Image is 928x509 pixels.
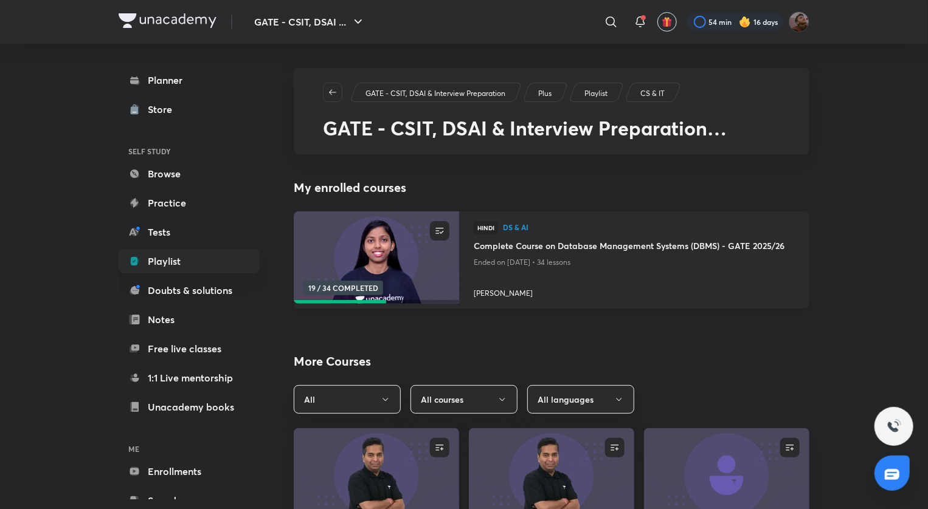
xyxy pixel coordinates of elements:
button: All languages [527,385,634,414]
img: ttu [887,419,901,434]
a: Browse [119,162,260,186]
a: Complete Course on Database Management Systems (DBMS) - GATE 2025/26 [474,239,795,254]
p: GATE - CSIT, DSAI & Interview Preparation [365,88,505,99]
a: DS & AI [503,224,795,232]
button: GATE - CSIT, DSAI ... [247,10,373,34]
h6: ME [119,439,260,459]
a: Doubts & solutions [119,278,260,302]
button: avatar [657,12,677,32]
button: All courses [410,385,518,414]
div: Store [148,102,179,117]
a: Unacademy books [119,395,260,419]
img: avatar [662,16,673,27]
a: CS & IT [639,88,667,99]
span: 19 / 34 COMPLETED [303,281,383,295]
a: Planner [119,68,260,92]
h2: More Courses [294,352,809,371]
a: Enrollments [119,459,260,483]
h4: My enrolled courses [294,179,809,197]
a: Free live classes [119,336,260,361]
p: Ended on [DATE] • 34 lessons [474,254,795,270]
span: DS & AI [503,224,795,231]
a: [PERSON_NAME] [474,283,795,299]
img: streak [739,16,751,28]
a: Plus [536,88,554,99]
img: new-thumbnail [292,211,460,305]
h6: SELF STUDY [119,141,260,162]
a: Company Logo [119,13,216,31]
a: Tests [119,220,260,244]
a: Playlist [119,249,260,273]
a: new-thumbnail19 / 34 COMPLETED [294,211,459,309]
a: 1:1 Live mentorship [119,366,260,390]
span: GATE - CSIT, DSAI & Interview Preparation Database Management System [323,115,727,164]
p: Plus [538,88,552,99]
img: Company Logo [119,13,216,28]
a: Notes [119,307,260,332]
span: Hindi [474,221,498,234]
a: Practice [119,191,260,215]
a: Playlist [583,88,610,99]
a: GATE - CSIT, DSAI & Interview Preparation [364,88,508,99]
button: All [294,385,401,414]
p: Playlist [584,88,608,99]
img: Suryansh Singh [789,12,809,32]
a: Store [119,97,260,121]
p: CS & IT [640,88,665,99]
